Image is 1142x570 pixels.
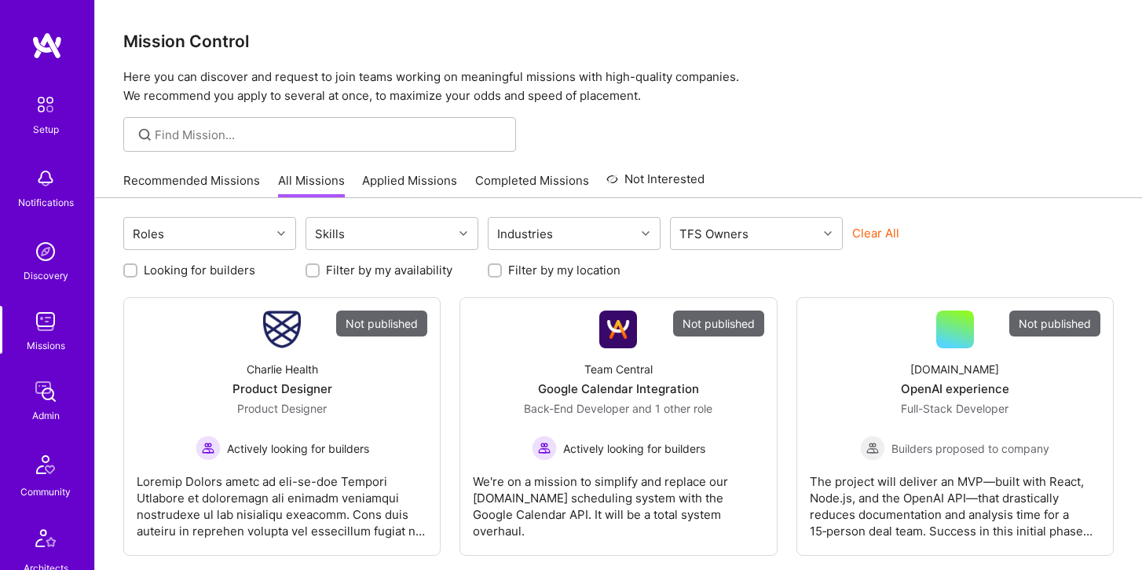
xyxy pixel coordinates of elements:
[336,311,427,336] div: Not published
[326,262,452,278] label: Filter by my availability
[563,440,705,457] span: Actively looking for builders
[20,484,71,500] div: Community
[155,127,504,143] input: Find Mission...
[227,440,369,457] span: Actively looking for builders
[137,461,427,539] div: Loremip Dolors ametc ad eli-se-doe Tempori Utlabore et doloremagn ali enimadm veniamqui nostrudex...
[475,172,589,198] a: Completed Missions
[891,440,1049,457] span: Builders proposed to company
[860,436,885,461] img: Builders proposed to company
[824,230,832,237] i: icon Chevron
[599,311,637,348] img: Company Logo
[30,236,61,267] img: discovery
[632,402,712,415] span: and 1 other role
[136,126,154,144] i: icon SearchGrey
[123,68,1114,105] p: Here you can discover and request to join teams working on meaningful missions with high-quality ...
[901,381,1009,397] div: OpenAI experience
[642,230,650,237] i: icon Chevron
[362,172,457,198] a: Applied Missions
[538,381,699,397] div: Google Calendar Integration
[673,311,764,336] div: Not published
[30,376,61,407] img: admin teamwork
[584,361,653,377] div: Team Central
[901,402,1008,415] span: Full-Stack Developer
[27,446,64,484] img: Community
[910,361,999,377] div: [DOMAIN_NAME]
[810,311,1100,542] a: Not published[DOMAIN_NAME]OpenAI experienceFull-Stack Developer Builders proposed to companyBuild...
[33,121,59,138] div: Setup
[524,402,629,415] span: Back-End Developer
[232,381,332,397] div: Product Designer
[473,461,763,539] div: We're on a mission to simplify and replace our [DOMAIN_NAME] scheduling system with the Google Ca...
[27,337,65,354] div: Missions
[237,402,327,415] span: Product Designer
[29,88,62,121] img: setup
[31,31,63,60] img: logo
[459,230,467,237] i: icon Chevron
[277,230,285,237] i: icon Chevron
[606,170,705,198] a: Not Interested
[30,306,61,337] img: teamwork
[129,222,168,245] div: Roles
[852,225,899,241] button: Clear All
[30,163,61,194] img: bell
[311,222,349,245] div: Skills
[278,172,345,198] a: All Missions
[144,262,255,278] label: Looking for builders
[1009,311,1100,336] div: Not published
[473,311,763,542] a: Not publishedCompany LogoTeam CentralGoogle Calendar IntegrationBack-End Developer and 1 other ro...
[532,436,557,461] img: Actively looking for builders
[27,522,64,560] img: Architects
[247,361,318,377] div: Charlie Health
[123,31,1114,51] h3: Mission Control
[196,436,221,461] img: Actively looking for builders
[675,222,752,245] div: TFS Owners
[18,194,74,211] div: Notifications
[137,311,427,542] a: Not publishedCompany LogoCharlie HealthProduct DesignerProduct Designer Actively looking for buil...
[493,222,557,245] div: Industries
[24,267,68,284] div: Discovery
[508,262,620,278] label: Filter by my location
[123,172,260,198] a: Recommended Missions
[263,311,301,348] img: Company Logo
[32,407,60,424] div: Admin
[810,461,1100,539] div: The project will deliver an MVP—built with React, Node.js, and the OpenAI API—that drastically re...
